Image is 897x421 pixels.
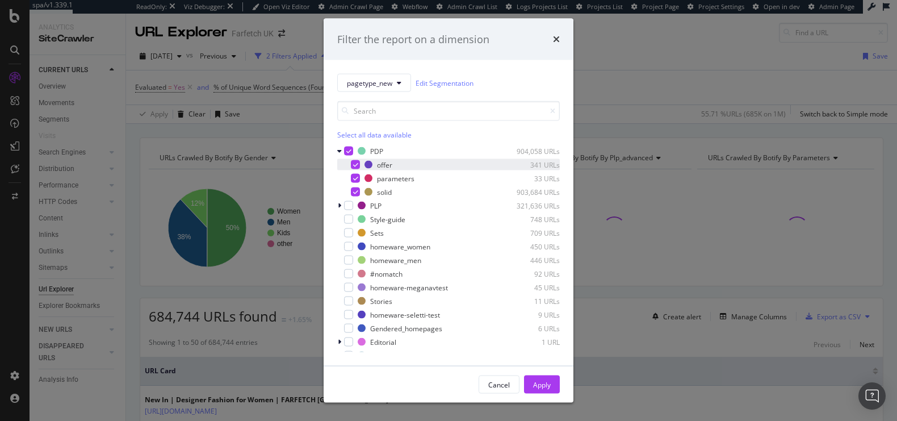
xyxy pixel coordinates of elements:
div: Style-guide [370,214,405,224]
div: 341 URLs [504,160,560,169]
div: parameters [377,173,414,183]
div: solid [377,187,392,197]
div: 903,684 URLs [504,187,560,197]
div: 1 URL [504,337,560,347]
div: PLP [370,201,382,210]
div: 748 URLs [504,214,560,224]
div: 904,058 URLs [504,146,560,156]
button: Apply [524,376,560,394]
div: Stories [370,296,392,306]
div: 33 URLs [504,173,560,183]
div: Apply [533,380,551,389]
div: 321,636 URLs [504,201,560,210]
div: 446 URLs [504,255,560,265]
div: #nomatch [370,269,403,278]
div: Sets [370,228,384,237]
a: Edit Segmentation [416,77,473,89]
div: 450 URLs [504,241,560,251]
div: Filter the report on a dimension [337,32,489,47]
div: Open Intercom Messenger [858,382,886,410]
div: Select all data available [337,130,560,140]
div: Cancel [488,380,510,389]
button: Cancel [479,376,519,394]
div: PDP [370,146,383,156]
div: homeware-seletti-test [370,310,440,319]
div: homeware-meganavtest [370,282,448,292]
div: 11 URLs [504,296,560,306]
button: pagetype_new [337,74,411,92]
input: Search [337,101,560,121]
div: Gendered_homepages [370,323,442,333]
div: 1 URL [504,351,560,360]
div: homeware_women [370,241,430,251]
div: 45 URLs [504,282,560,292]
span: pagetype_new [347,78,392,87]
div: 9 URLs [504,310,560,319]
div: 709 URLs [504,228,560,237]
div: modal [324,18,573,403]
div: 92 URLs [504,269,560,278]
div: Editorial [370,337,396,347]
div: offer [377,160,392,169]
div: Welcome_Page [370,351,418,360]
div: times [553,32,560,47]
div: homeware_men [370,255,421,265]
div: 6 URLs [504,323,560,333]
